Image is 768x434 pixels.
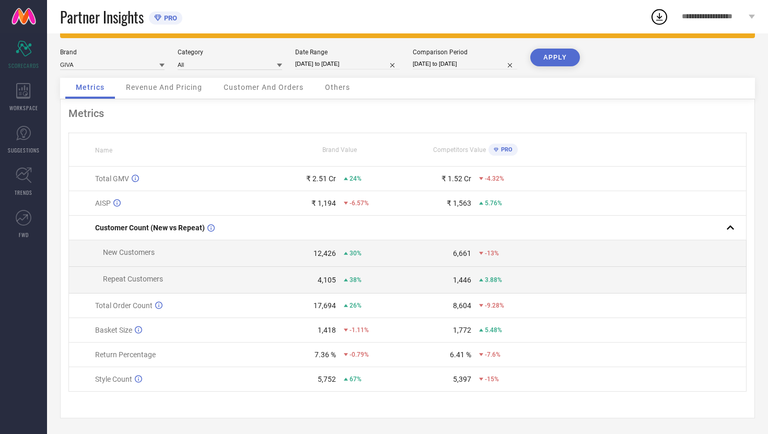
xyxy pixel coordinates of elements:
span: Brand Value [322,146,357,154]
span: Repeat Customers [103,275,163,283]
div: 1,418 [318,326,336,334]
span: 38% [350,276,362,284]
div: Metrics [68,107,747,120]
span: Others [325,83,350,91]
div: 5,752 [318,375,336,383]
span: New Customers [103,248,155,256]
span: Name [95,147,112,154]
span: Revenue And Pricing [126,83,202,91]
div: 4,105 [318,276,336,284]
div: Category [178,49,282,56]
span: SUGGESTIONS [8,146,40,154]
span: WORKSPACE [9,104,38,112]
span: -4.32% [485,175,504,182]
div: 1,446 [453,276,471,284]
span: 67% [350,376,362,383]
div: 1,772 [453,326,471,334]
div: 12,426 [313,249,336,257]
span: -1.11% [350,326,369,334]
span: TRENDS [15,189,32,196]
span: 3.88% [485,276,502,284]
button: APPLY [530,49,580,66]
div: 17,694 [313,301,336,310]
span: Style Count [95,375,132,383]
div: 7.36 % [315,350,336,359]
div: Comparison Period [413,49,517,56]
span: Total GMV [95,174,129,183]
input: Select comparison period [413,58,517,69]
span: 24% [350,175,362,182]
div: 8,604 [453,301,471,310]
span: PRO [498,146,513,153]
div: ₹ 1,194 [311,199,336,207]
span: SCORECARDS [8,62,39,69]
span: -9.28% [485,302,504,309]
span: 30% [350,250,362,257]
span: Competitors Value [433,146,486,154]
span: Customer Count (New vs Repeat) [95,224,205,232]
div: 6.41 % [450,350,471,359]
span: -13% [485,250,499,257]
div: ₹ 1,563 [447,199,471,207]
span: Total Order Count [95,301,153,310]
div: ₹ 1.52 Cr [441,174,471,183]
span: -7.6% [485,351,501,358]
div: ₹ 2.51 Cr [306,174,336,183]
span: Basket Size [95,326,132,334]
div: 5,397 [453,375,471,383]
span: Metrics [76,83,104,91]
span: Return Percentage [95,350,156,359]
div: Date Range [295,49,400,56]
span: -15% [485,376,499,383]
span: Partner Insights [60,6,144,28]
div: Open download list [650,7,669,26]
input: Select date range [295,58,400,69]
span: FWD [19,231,29,239]
div: Brand [60,49,165,56]
span: -6.57% [350,200,369,207]
span: Customer And Orders [224,83,304,91]
span: 5.76% [485,200,502,207]
div: 6,661 [453,249,471,257]
span: -0.79% [350,351,369,358]
span: 5.48% [485,326,502,334]
span: PRO [161,14,177,22]
span: AISP [95,199,111,207]
span: 26% [350,302,362,309]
